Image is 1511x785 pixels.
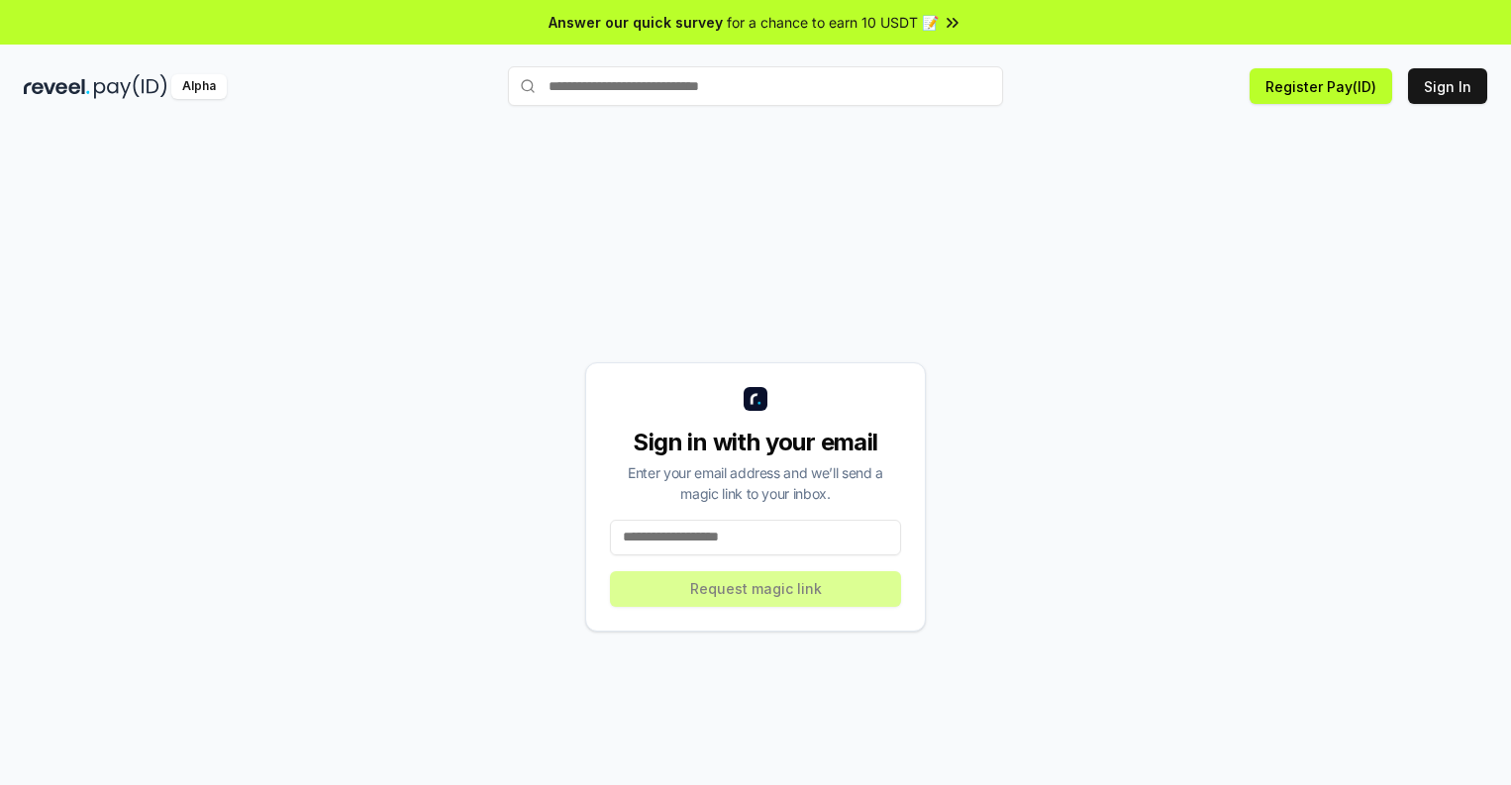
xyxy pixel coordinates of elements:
div: Sign in with your email [610,427,901,458]
span: Answer our quick survey [549,12,723,33]
div: Alpha [171,74,227,99]
img: pay_id [94,74,167,99]
img: logo_small [744,387,767,411]
span: for a chance to earn 10 USDT 📝 [727,12,939,33]
button: Register Pay(ID) [1250,68,1392,104]
img: reveel_dark [24,74,90,99]
div: Enter your email address and we’ll send a magic link to your inbox. [610,462,901,504]
button: Sign In [1408,68,1487,104]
